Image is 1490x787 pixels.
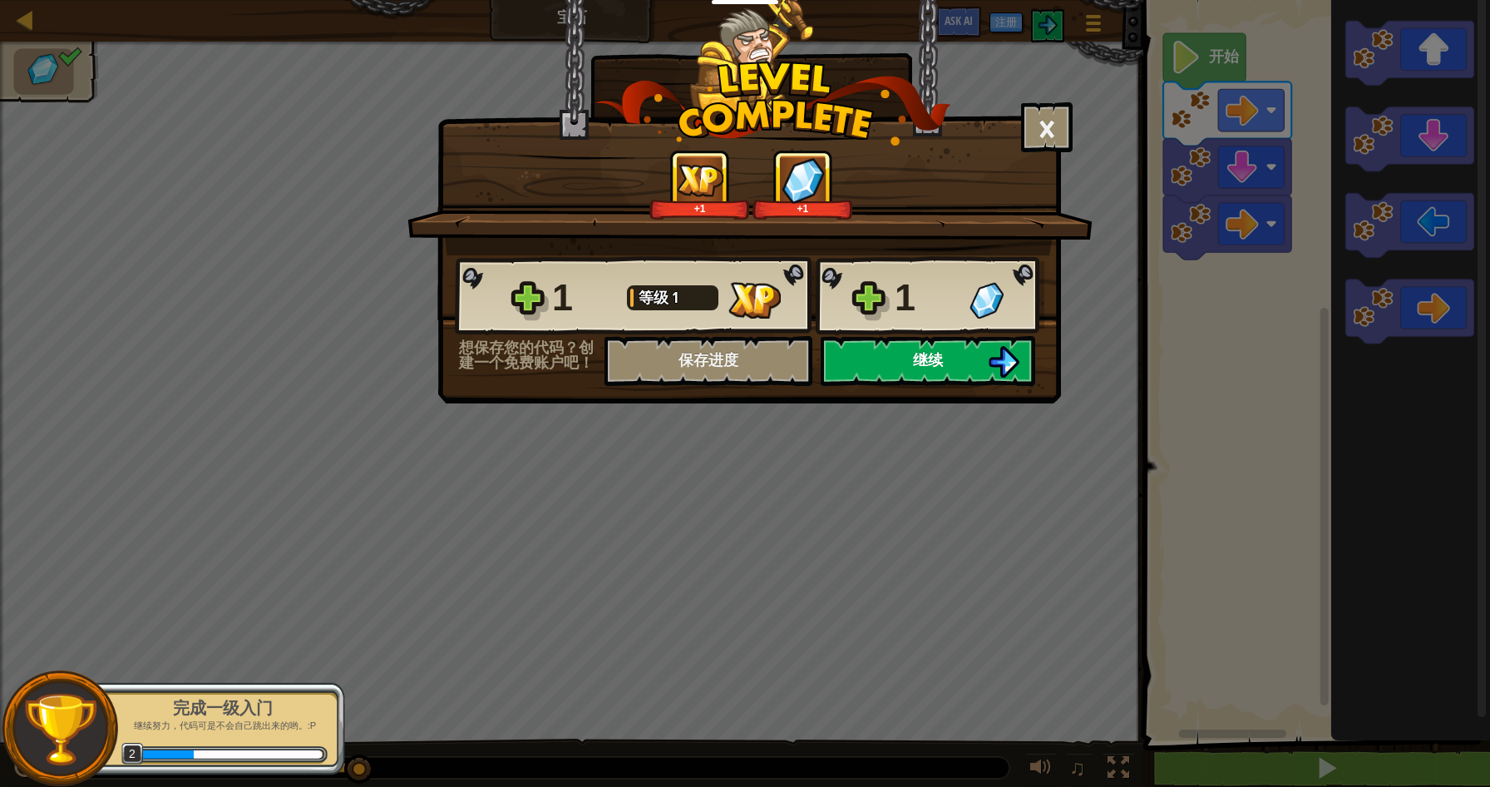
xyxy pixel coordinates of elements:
button: 保存进度 [604,336,812,386]
img: level_complete.png [595,62,951,146]
img: 获得宝石 [782,157,825,203]
div: +1 [756,202,850,215]
img: 获得经验 [677,164,723,196]
span: 2 [121,743,144,765]
button: × [1021,102,1073,152]
span: 继续 [913,349,943,370]
button: 继续 [821,336,1035,386]
div: 30 XP取得的 [140,750,194,759]
div: 想保存您的代码？创建一个免费账户吧！ [459,340,604,370]
div: 1 [552,271,617,324]
img: trophy.png [22,691,98,767]
span: 1 [672,287,678,308]
img: 继续 [988,346,1019,378]
div: 完成一级入门 [118,696,328,720]
div: 1 [895,271,960,324]
img: 获得宝石 [969,282,1004,319]
div: 19 XP直到等级3 [194,750,322,759]
span: 等级 [639,287,672,308]
p: 继续努力，代码可是不会自己跳出来的哟。:P [118,720,328,732]
div: +1 [653,202,747,215]
img: 获得经验 [728,282,781,319]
